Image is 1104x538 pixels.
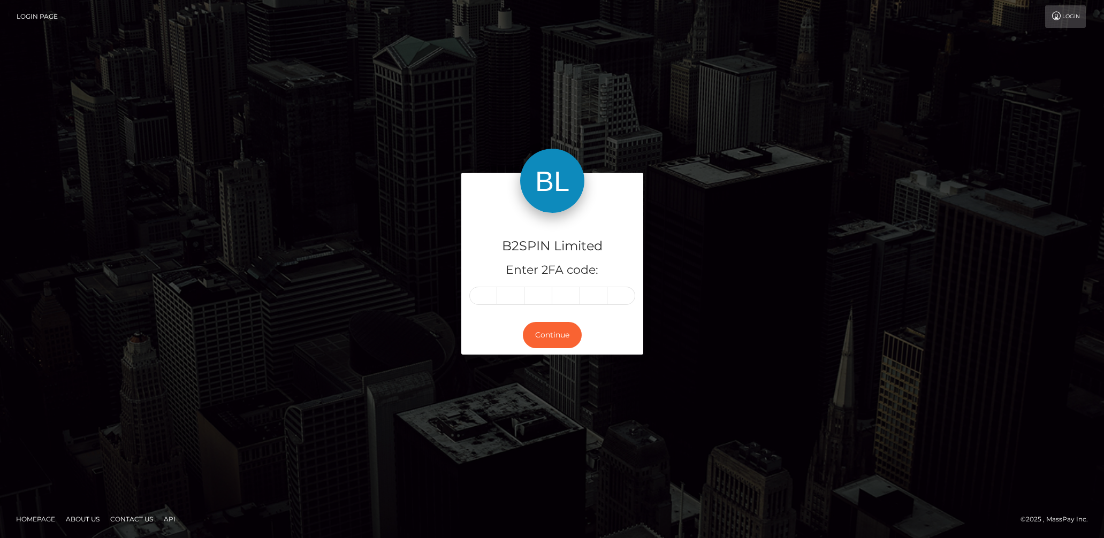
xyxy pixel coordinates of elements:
a: About Us [62,511,104,527]
a: Login [1045,5,1086,28]
h5: Enter 2FA code: [469,262,635,279]
a: API [159,511,180,527]
a: Homepage [12,511,59,527]
h4: B2SPIN Limited [469,237,635,256]
a: Login Page [17,5,58,28]
a: Contact Us [106,511,157,527]
button: Continue [523,322,582,348]
div: © 2025 , MassPay Inc. [1021,513,1096,525]
img: B2SPIN Limited [520,149,584,213]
